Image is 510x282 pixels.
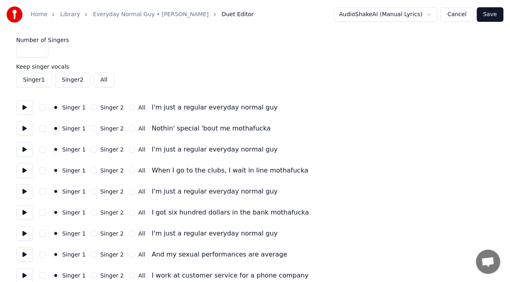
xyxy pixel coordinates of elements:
label: Singer 2 [100,147,124,152]
label: Singer 2 [100,252,124,257]
label: Number of Singers [16,37,494,43]
label: Singer 2 [100,231,124,236]
span: Duet Editor [222,11,254,19]
button: Singer1 [16,73,52,87]
div: I got six hundred dollars in the bank mothafucka [152,208,309,217]
div: I'm just a regular everyday normal guy [152,229,278,238]
label: Singer 1 [62,147,86,152]
label: Singer 2 [100,273,124,278]
label: Singer 1 [62,273,86,278]
label: All [139,252,145,257]
img: youka [6,6,23,23]
label: All [139,168,145,173]
label: Singer 1 [62,168,86,173]
button: Cancel [441,7,473,22]
label: Singer 1 [62,231,86,236]
button: Save [477,7,504,22]
label: Singer 2 [100,168,124,173]
div: I'm just a regular everyday normal guy [152,103,278,112]
button: All [94,73,114,87]
label: All [139,189,145,194]
label: Singer 1 [62,189,86,194]
div: Nothin' special 'bout me mothafucka [152,124,271,133]
label: Singer 2 [100,126,124,131]
div: I work at customer service for a phone company [152,271,309,280]
div: When I go to the clubs, I wait in line mothafucka [152,166,309,175]
label: All [139,231,145,236]
div: I'm just a regular everyday normal guy [152,145,278,154]
a: Home [31,11,47,19]
div: And my sexual performances are average [152,250,288,259]
button: Singer2 [55,73,90,87]
div: Open chat [476,250,500,274]
label: Singer 2 [100,189,124,194]
label: All [139,105,145,110]
label: Keep singer vocals [16,64,494,69]
label: Singer 1 [62,252,86,257]
label: Singer 1 [62,126,86,131]
label: All [139,126,145,131]
a: Everyday Normal Guy • [PERSON_NAME] [93,11,209,19]
label: Singer 1 [62,105,86,110]
label: All [139,273,145,278]
label: All [139,147,145,152]
label: All [139,210,145,215]
nav: breadcrumb [31,11,254,19]
div: I'm just a regular everyday normal guy [152,187,278,196]
label: Singer 2 [100,210,124,215]
a: Library [60,11,80,19]
label: Singer 2 [100,105,124,110]
label: Singer 1 [62,210,86,215]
